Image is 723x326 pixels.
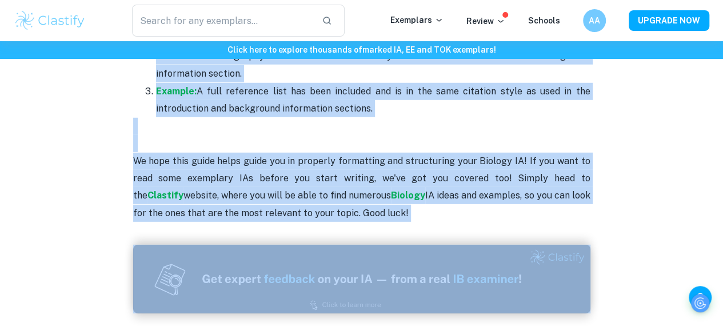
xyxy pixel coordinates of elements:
img: Ad [133,245,590,313]
p: Ensure the bibliography is in the same citation style used in the introduction and background inf... [156,47,590,82]
button: UPGRADE NOW [629,10,709,31]
p: We hope this guide helps guide you in properly formatting and structuring your Biology IA! If you... [133,153,590,222]
h6: AA [588,14,601,27]
h6: Click here to explore thousands of marked IA, EE and TOK exemplars ! [2,43,721,56]
a: Schools [528,16,560,25]
a: Example: [156,86,197,97]
a: Biology [391,190,425,201]
p: A full reference list has been included and is in the same citation style as used in the introduc... [156,83,590,118]
img: Clastify logo [14,9,86,32]
a: Clastify [147,190,183,201]
p: Review [466,15,505,27]
button: AA [583,9,606,32]
p: Exemplars [390,14,444,26]
button: Help and Feedback [689,286,712,309]
input: Search for any exemplars... [132,5,313,37]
